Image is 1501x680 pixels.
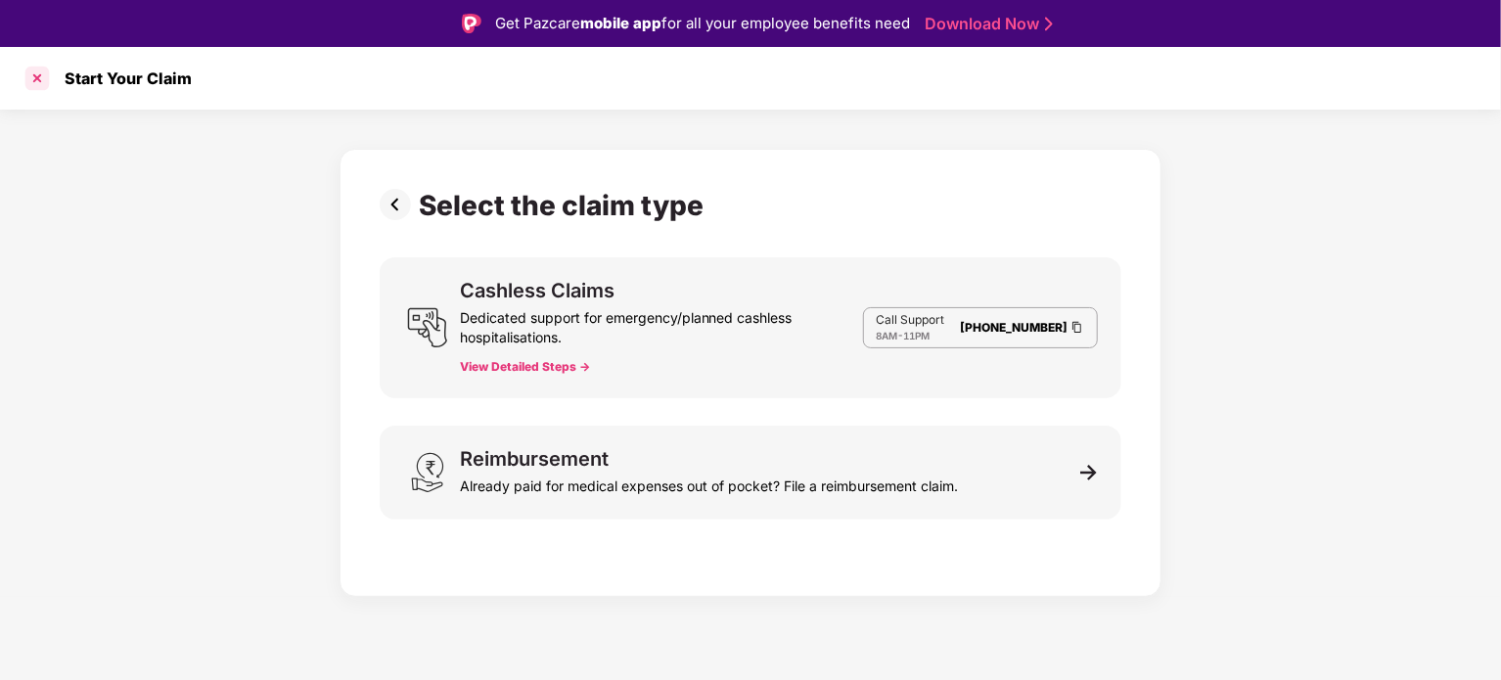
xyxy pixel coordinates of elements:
[407,452,448,493] img: svg+xml;base64,PHN2ZyB3aWR0aD0iMjQiIGhlaWdodD0iMzEiIHZpZXdCb3g9IjAgMCAyNCAzMSIgZmlsbD0ibm9uZSIgeG...
[53,68,192,88] div: Start Your Claim
[460,359,590,375] button: View Detailed Steps ->
[460,281,614,300] div: Cashless Claims
[903,330,930,341] span: 11PM
[495,12,910,35] div: Get Pazcare for all your employee benefits need
[876,330,897,341] span: 8AM
[460,449,609,469] div: Reimbursement
[419,189,711,222] div: Select the claim type
[462,14,481,33] img: Logo
[380,189,419,220] img: svg+xml;base64,PHN2ZyBpZD0iUHJldi0zMngzMiIgeG1sbnM9Imh0dHA6Ly93d3cudzMub3JnLzIwMDAvc3ZnIiB3aWR0aD...
[407,307,448,348] img: svg+xml;base64,PHN2ZyB3aWR0aD0iMjQiIGhlaWdodD0iMjUiIHZpZXdCb3g9IjAgMCAyNCAyNSIgZmlsbD0ibm9uZSIgeG...
[960,320,1068,335] a: [PHONE_NUMBER]
[1080,464,1098,481] img: svg+xml;base64,PHN2ZyB3aWR0aD0iMTEiIGhlaWdodD0iMTEiIHZpZXdCb3g9IjAgMCAxMSAxMSIgZmlsbD0ibm9uZSIgeG...
[460,469,958,496] div: Already paid for medical expenses out of pocket? File a reimbursement claim.
[1069,319,1085,336] img: Clipboard Icon
[876,312,944,328] p: Call Support
[1045,14,1053,34] img: Stroke
[876,328,944,343] div: -
[580,14,661,32] strong: mobile app
[925,14,1047,34] a: Download Now
[460,300,863,347] div: Dedicated support for emergency/planned cashless hospitalisations.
